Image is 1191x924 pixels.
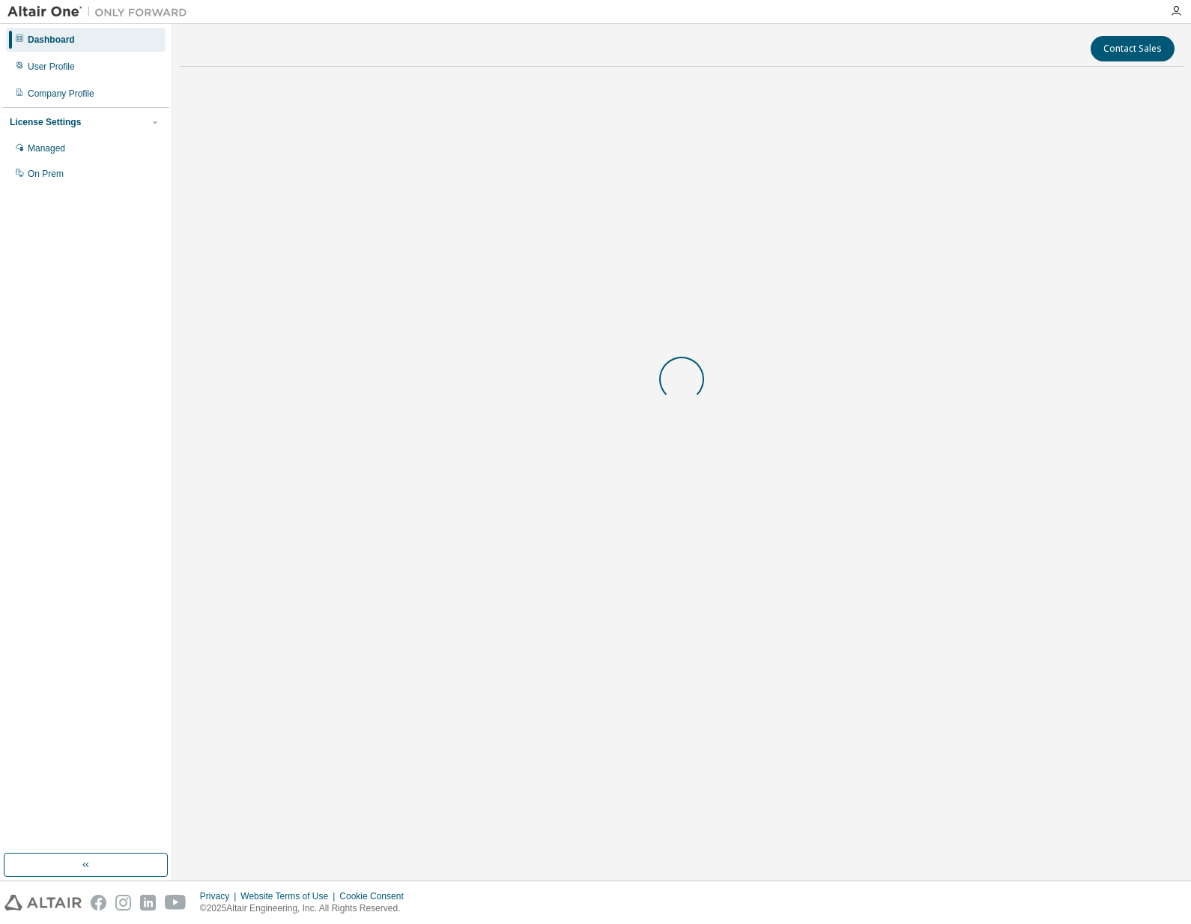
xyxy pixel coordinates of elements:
div: Privacy [200,890,240,902]
img: linkedin.svg [140,895,156,911]
button: Contact Sales [1091,36,1175,61]
img: youtube.svg [165,895,187,911]
div: Dashboard [28,34,75,46]
div: On Prem [28,168,64,180]
div: Managed [28,142,65,154]
div: Website Terms of Use [240,890,339,902]
img: facebook.svg [91,895,106,911]
img: Altair One [7,4,195,19]
div: Company Profile [28,88,94,100]
div: Cookie Consent [339,890,412,902]
div: License Settings [10,116,81,128]
img: instagram.svg [115,895,131,911]
p: © 2025 Altair Engineering, Inc. All Rights Reserved. [200,902,413,915]
img: altair_logo.svg [4,895,82,911]
div: User Profile [28,61,75,73]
